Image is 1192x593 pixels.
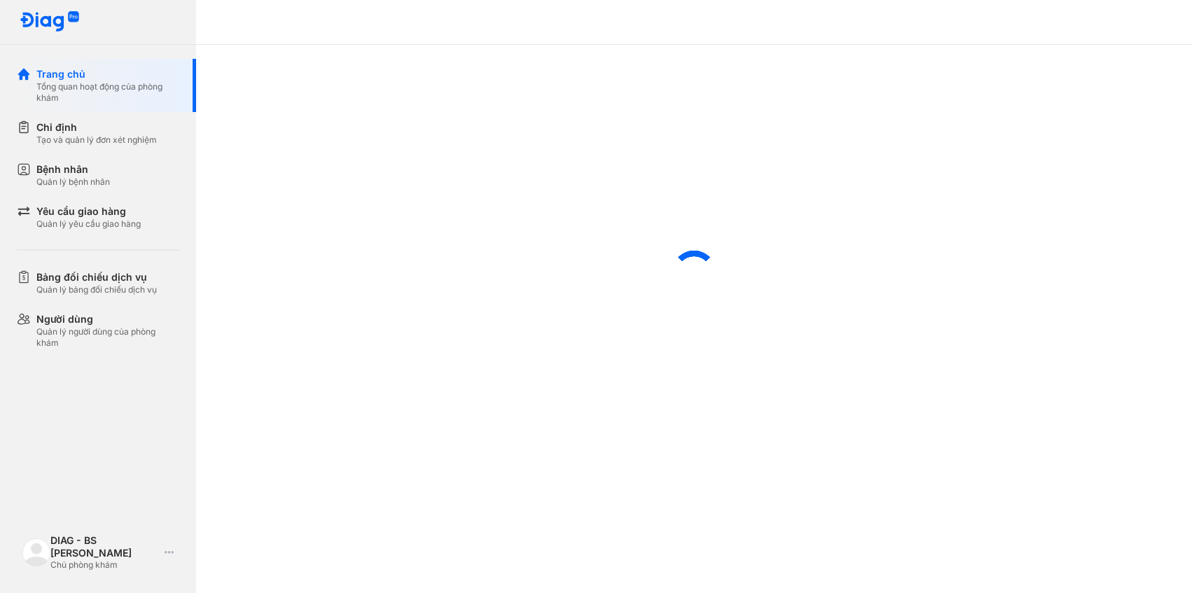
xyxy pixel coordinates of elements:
[36,134,157,146] div: Tạo và quản lý đơn xét nghiệm
[36,67,179,81] div: Trang chủ
[36,176,110,188] div: Quản lý bệnh nhân
[36,326,179,349] div: Quản lý người dùng của phòng khám
[36,218,141,230] div: Quản lý yêu cầu giao hàng
[36,81,179,104] div: Tổng quan hoạt động của phòng khám
[50,534,159,559] div: DIAG - BS [PERSON_NAME]
[36,204,141,218] div: Yêu cầu giao hàng
[36,270,157,284] div: Bảng đối chiếu dịch vụ
[36,162,110,176] div: Bệnh nhân
[36,284,157,295] div: Quản lý bảng đối chiếu dịch vụ
[20,11,80,33] img: logo
[50,559,159,571] div: Chủ phòng khám
[36,312,179,326] div: Người dùng
[22,538,50,566] img: logo
[36,120,157,134] div: Chỉ định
